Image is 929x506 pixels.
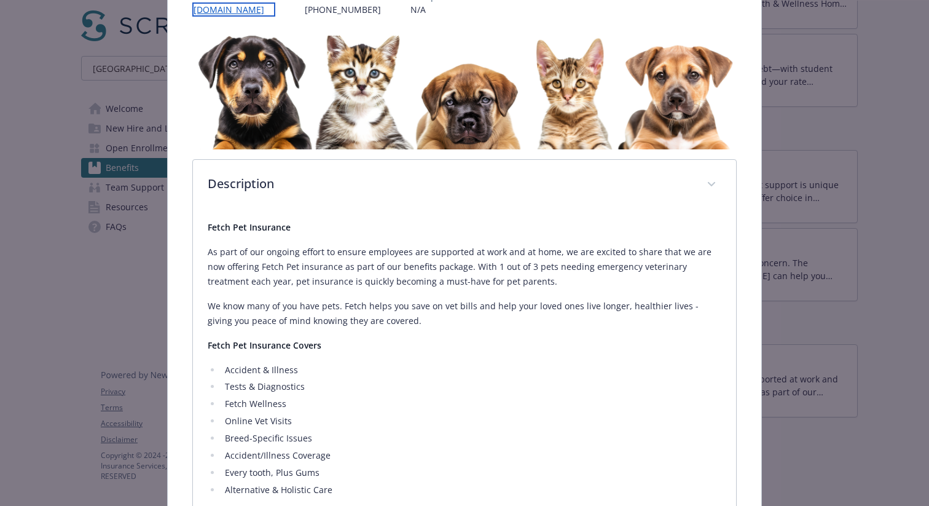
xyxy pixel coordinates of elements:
a: [DOMAIN_NAME] [192,2,275,17]
p: Description [208,175,692,193]
li: Tests & Diagnostics [221,379,721,394]
li: Fetch Wellness [221,397,721,411]
li: Accident/Illness Coverage [221,448,721,463]
li: Every tooth, Plus Gums [221,465,721,480]
p: [PHONE_NUMBER] [305,3,381,16]
strong: Fetch Pet Insurance [208,221,291,233]
img: banner [192,36,737,149]
p: As part of our ongoing effort to ensure employees are supported at work and at home, we are excit... [208,245,721,289]
p: N/A [410,3,472,16]
div: Description [193,160,736,210]
li: Accident & Illness [221,363,721,378]
li: Breed-Specific Issues [221,431,721,446]
li: Alternative & Holistic Care [221,483,721,497]
strong: Fetch Pet Insurance Covers [208,339,321,351]
p: We know many of you have pets. Fetch helps you save on vet bills and help your loved ones live lo... [208,299,721,328]
li: Online Vet Visits [221,414,721,429]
